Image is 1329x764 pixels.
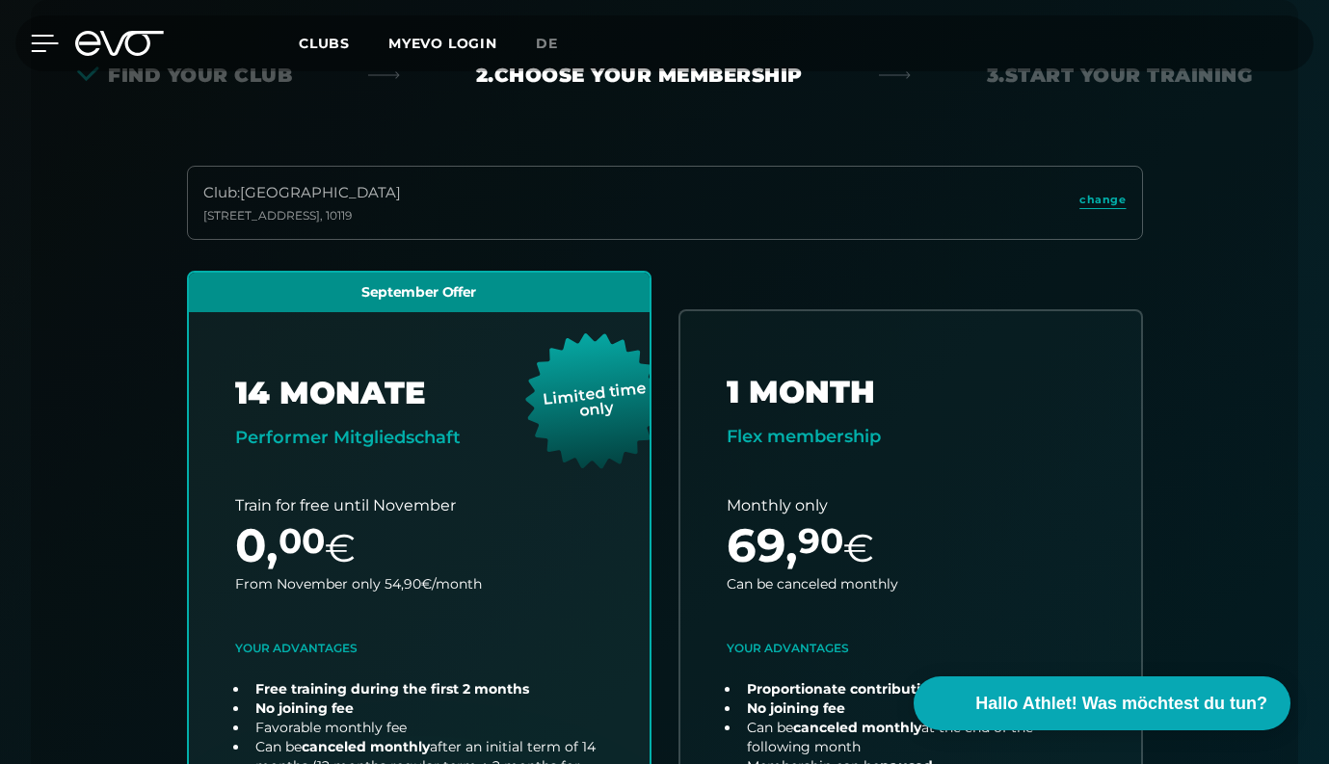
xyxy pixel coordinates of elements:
a: MYEVO LOGIN [388,35,497,52]
a: de [536,33,581,55]
button: Hallo Athlet! Was möchtest du tun? [914,676,1290,730]
span: de [536,35,558,52]
div: Club : [GEOGRAPHIC_DATA] [203,182,401,204]
a: Clubs [299,34,388,52]
span: Clubs [299,35,350,52]
a: change [1079,192,1126,214]
div: [STREET_ADDRESS] , 10119 [203,208,401,224]
span: change [1079,192,1126,208]
span: Hallo Athlet! Was möchtest du tun? [975,691,1267,717]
